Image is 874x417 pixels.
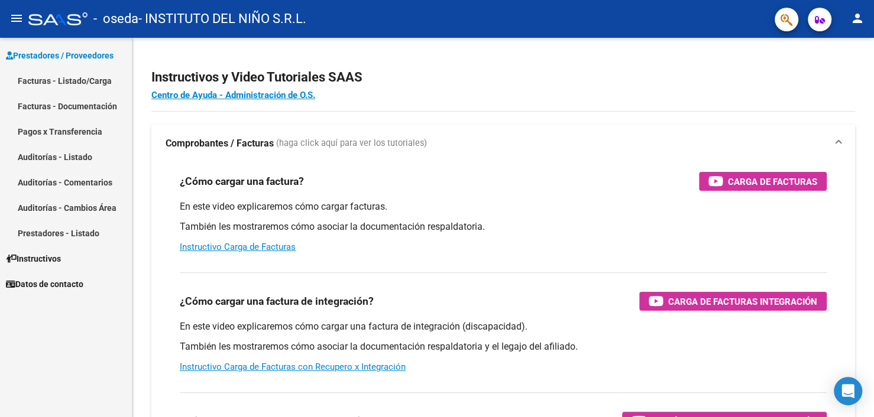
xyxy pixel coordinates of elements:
span: - oseda [93,6,138,32]
button: Carga de Facturas Integración [639,292,827,311]
p: También les mostraremos cómo asociar la documentación respaldatoria y el legajo del afiliado. [180,340,827,353]
a: Centro de Ayuda - Administración de O.S. [151,90,315,100]
a: Instructivo Carga de Facturas [180,242,296,252]
a: Instructivo Carga de Facturas con Recupero x Integración [180,361,406,372]
p: También les mostraremos cómo asociar la documentación respaldatoria. [180,220,827,233]
span: (haga click aquí para ver los tutoriales) [276,137,427,150]
mat-icon: person [850,11,865,25]
p: En este video explicaremos cómo cargar una factura de integración (discapacidad). [180,320,827,333]
mat-expansion-panel-header: Comprobantes / Facturas (haga click aquí para ver los tutoriales) [151,125,855,162]
span: Carga de Facturas Integración [668,294,817,309]
span: Prestadores / Proveedores [6,49,114,62]
strong: Comprobantes / Facturas [166,137,274,150]
span: Datos de contacto [6,278,83,291]
h3: ¿Cómo cargar una factura? [180,173,304,190]
p: En este video explicaremos cómo cargar facturas. [180,200,827,213]
span: Instructivos [6,252,61,265]
div: Open Intercom Messenger [834,377,862,405]
h3: ¿Cómo cargar una factura de integración? [180,293,374,310]
h2: Instructivos y Video Tutoriales SAAS [151,66,855,89]
span: - INSTITUTO DEL NIÑO S.R.L. [138,6,306,32]
mat-icon: menu [9,11,24,25]
button: Carga de Facturas [699,172,827,191]
span: Carga de Facturas [728,174,817,189]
